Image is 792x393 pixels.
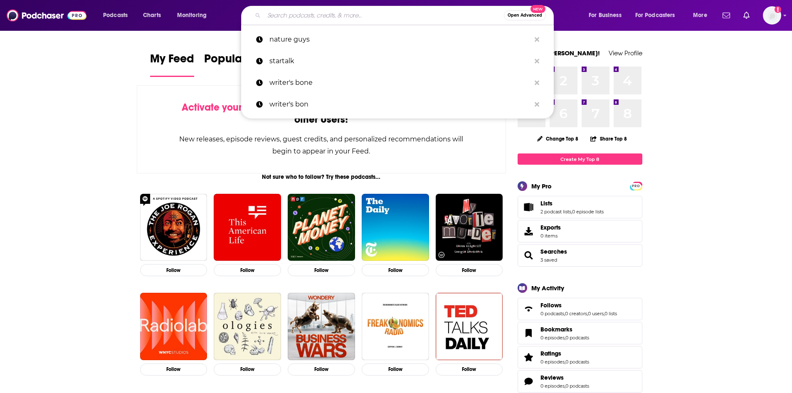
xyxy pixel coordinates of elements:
[518,322,642,344] span: Bookmarks
[521,201,537,213] a: Lists
[540,233,561,239] span: 0 items
[241,29,554,50] a: nature guys
[362,194,429,261] img: The Daily
[540,326,589,333] a: Bookmarks
[436,194,503,261] img: My Favorite Murder with Karen Kilgariff and Georgia Hardstark
[179,133,464,157] div: New releases, episode reviews, guest credits, and personalized recommendations will begin to appe...
[540,350,589,357] a: Ratings
[565,335,589,341] a: 0 podcasts
[214,363,281,376] button: Follow
[565,311,587,316] a: 0 creators
[571,209,572,215] span: ,
[521,225,537,237] span: Exports
[763,6,781,25] button: Show profile menu
[143,10,161,21] span: Charts
[204,52,275,77] a: Popular Feed
[589,10,622,21] span: For Business
[436,293,503,360] img: TED Talks Daily
[269,94,530,115] p: writer's bon
[97,9,138,22] button: open menu
[518,346,642,368] span: Ratings
[635,10,675,21] span: For Podcasters
[687,9,718,22] button: open menu
[288,293,355,360] img: Business Wars
[138,9,166,22] a: Charts
[540,224,561,231] span: Exports
[288,194,355,261] img: Planet Money
[518,49,600,57] a: Welcome [PERSON_NAME]!
[518,153,642,165] a: Create My Top 8
[362,363,429,376] button: Follow
[540,374,564,381] span: Reviews
[587,311,588,316] span: ,
[140,293,207,360] img: Radiolab
[540,257,557,263] a: 3 saved
[182,101,267,114] span: Activate your Feed
[204,52,275,71] span: Popular Feed
[540,383,565,389] a: 0 episodes
[590,131,627,147] button: Share Top 8
[508,13,542,17] span: Open Advanced
[518,196,642,218] span: Lists
[150,52,194,77] a: My Feed
[540,248,567,255] a: Searches
[540,326,572,333] span: Bookmarks
[140,194,207,261] a: The Joe Rogan Experience
[103,10,128,21] span: Podcasts
[630,9,687,22] button: open menu
[179,101,464,126] div: by following Podcasts, Creators, Lists, and other Users!
[540,374,589,381] a: Reviews
[214,293,281,360] img: Ologies with Alie Ward
[140,363,207,376] button: Follow
[214,264,281,276] button: Follow
[288,363,355,376] button: Follow
[521,327,537,339] a: Bookmarks
[740,8,753,22] a: Show notifications dropdown
[521,376,537,387] a: Reviews
[775,6,781,13] svg: Add a profile image
[521,351,537,363] a: Ratings
[518,298,642,320] span: Follows
[631,183,641,189] a: PRO
[588,311,604,316] a: 0 users
[540,350,561,357] span: Ratings
[540,200,553,207] span: Lists
[214,194,281,261] img: This American Life
[518,244,642,267] span: Searches
[521,250,537,261] a: Searches
[719,8,733,22] a: Show notifications dropdown
[530,5,545,13] span: New
[177,10,207,21] span: Monitoring
[540,359,565,365] a: 0 episodes
[572,209,604,215] a: 0 episode lists
[521,303,537,315] a: Follows
[269,50,530,72] p: startalk
[7,7,86,23] a: Podchaser - Follow, Share and Rate Podcasts
[362,293,429,360] img: Freakonomics Radio
[604,311,604,316] span: ,
[565,335,565,341] span: ,
[241,94,554,115] a: writer's bon
[540,302,562,309] span: Follows
[565,383,565,389] span: ,
[540,335,565,341] a: 0 episodes
[693,10,707,21] span: More
[540,200,604,207] a: Lists
[540,209,571,215] a: 2 podcast lists
[604,311,617,316] a: 0 lists
[540,311,564,316] a: 0 podcasts
[150,52,194,71] span: My Feed
[241,50,554,72] a: startalk
[362,264,429,276] button: Follow
[140,264,207,276] button: Follow
[531,182,552,190] div: My Pro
